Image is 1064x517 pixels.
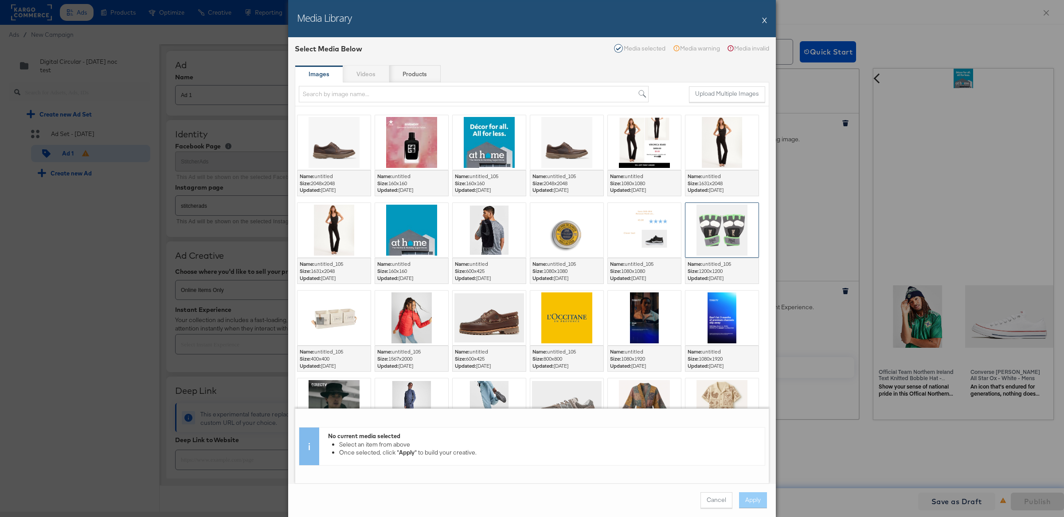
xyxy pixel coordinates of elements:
[309,70,329,78] strong: Images
[392,260,411,267] span: untitled
[377,187,399,193] strong: Updated:
[455,180,466,187] strong: Size:
[547,173,576,179] span: untitled_105
[532,362,601,369] span: [DATE]
[377,180,388,187] strong: Size:
[625,260,653,267] span: untitled_105
[300,362,368,369] span: [DATE]
[300,173,314,179] strong: Name:
[455,275,476,281] strong: Updated:
[532,362,554,369] strong: Updated:
[300,180,311,187] strong: Size:
[727,44,769,53] div: Media invalid
[455,268,466,274] strong: Size:
[688,180,699,187] strong: Size:
[610,180,621,187] strong: Size:
[532,355,601,362] div: 800 x 800
[455,355,524,362] div: 600 x 425
[688,362,756,369] span: [DATE]
[300,348,314,355] strong: Name:
[455,348,469,355] strong: Name:
[297,11,352,24] h2: Media Library
[532,260,547,267] strong: Name:
[328,432,760,440] div: No current media selected
[377,187,446,194] span: [DATE]
[295,44,362,54] div: Select Media Below
[403,70,427,78] strong: Products
[455,187,524,194] span: [DATE]
[688,173,702,179] strong: Name:
[688,268,699,274] strong: Size:
[610,180,679,187] div: 1080 x 1080
[300,275,368,282] span: [DATE]
[377,268,446,275] div: 160 x 160
[377,180,446,187] div: 160 x 160
[300,268,311,274] strong: Size:
[300,362,321,369] strong: Updated:
[762,11,767,29] button: X
[610,362,679,369] span: [DATE]
[625,348,643,355] span: untitled
[392,348,421,355] span: untitled_105
[469,348,488,355] span: untitled
[469,260,488,267] span: untitled
[689,86,765,102] button: Upload Multiple Images
[455,187,476,193] strong: Updated:
[532,180,601,187] div: 2048 x 2048
[300,187,368,194] span: [DATE]
[688,260,702,267] strong: Name:
[610,268,621,274] strong: Size:
[610,268,679,275] div: 1080 x 1080
[455,173,469,179] strong: Name:
[399,448,415,456] strong: Apply
[702,173,721,179] span: untitled
[532,275,601,282] span: [DATE]
[610,275,631,281] strong: Updated:
[610,173,625,179] strong: Name:
[532,187,601,194] span: [DATE]
[300,355,311,362] strong: Size:
[455,180,524,187] div: 160 x 160
[532,180,544,187] strong: Size:
[314,348,343,355] span: untitled_105
[532,268,544,274] strong: Size:
[532,348,547,355] strong: Name:
[299,86,649,102] input: Search by image name...
[547,260,576,267] span: untitled_105
[377,355,388,362] strong: Size:
[614,44,665,53] div: Media selected
[300,268,368,275] div: 1631 x 2048
[688,355,699,362] strong: Size:
[688,275,756,282] span: [DATE]
[688,348,702,355] strong: Name:
[377,260,392,267] strong: Name:
[673,44,720,53] div: Media warning
[610,187,679,194] span: [DATE]
[314,260,343,267] span: untitled_105
[377,173,392,179] strong: Name:
[339,448,760,457] li: Once selected, click " " to build your creative.
[610,362,631,369] strong: Updated:
[688,275,709,281] strong: Updated:
[532,355,544,362] strong: Size:
[532,275,554,281] strong: Updated:
[688,355,756,362] div: 1080 x 1920
[532,173,547,179] strong: Name:
[610,355,621,362] strong: Size:
[625,173,643,179] span: untitled
[610,355,679,362] div: 1080 x 1920
[377,268,388,274] strong: Size:
[455,362,476,369] strong: Updated:
[300,355,368,362] div: 400 x 400
[392,173,411,179] span: untitled
[455,362,524,369] span: [DATE]
[532,187,554,193] strong: Updated:
[300,275,321,281] strong: Updated:
[455,268,524,275] div: 600 x 425
[339,440,760,448] li: Select an item from above
[469,173,498,179] span: untitled_105
[610,187,631,193] strong: Updated:
[300,187,321,193] strong: Updated:
[688,187,709,193] strong: Updated:
[300,260,314,267] strong: Name:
